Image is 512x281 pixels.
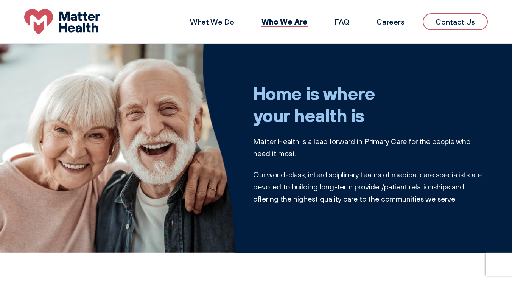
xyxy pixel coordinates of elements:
a: Careers [377,17,405,26]
a: Contact Us [423,13,488,30]
a: What We Do [190,17,234,26]
p: Our world-class, interdisciplinary teams of medical care specialists are devoted to building long... [253,169,488,205]
p: Matter Health is a leap forward in Primary Care for the people who need it most. [253,135,488,160]
a: Who We Are [261,17,308,26]
a: FAQ [335,17,349,26]
h1: Home is where your health is [253,82,488,126]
